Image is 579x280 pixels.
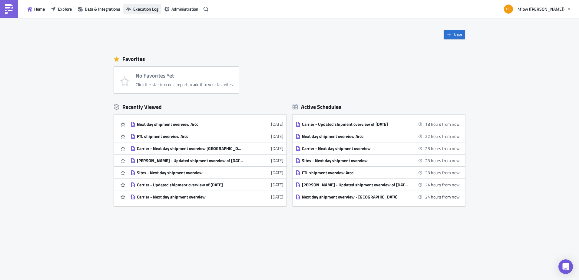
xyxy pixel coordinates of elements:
time: 2025-05-28T09:00:17Z [271,194,283,200]
a: FTL shipment overview Arco23 hours from now [296,167,460,178]
h4: No Favorites Yet [136,73,233,79]
div: [PERSON_NAME] - Updated shipment overview of [DATE] [302,182,408,188]
div: Sites - Next day shipment overview [137,170,243,175]
time: 2025-06-12T15:41:01Z [271,157,283,164]
a: Carrier - Updated shipment overview of [DATE][DATE] [131,179,283,191]
span: Administration [171,6,198,12]
img: Avatar [503,4,514,14]
div: [PERSON_NAME] - Updated shipment overview of [DATE] [137,158,243,163]
time: 2025-06-10T14:16:38Z [271,169,283,176]
span: Home [34,6,45,12]
span: Explore [58,6,72,12]
span: 4flow ([PERSON_NAME]) [518,6,564,12]
div: Active Schedules [293,103,341,110]
time: 2025-10-14 17:00 [425,194,460,200]
button: New [444,30,465,39]
a: Next day shipment overview Arco[DATE] [131,118,283,130]
a: Carrier - Next day shipment overview[DATE] [131,191,283,203]
time: 2025-10-14 17:00 [425,182,460,188]
div: Recently Viewed [114,102,286,112]
a: [PERSON_NAME] - Updated shipment overview of [DATE][DATE] [131,155,283,166]
time: 2025-10-14 16:00 [425,169,460,176]
button: 4flow ([PERSON_NAME]) [500,2,574,16]
span: Data & Integrations [85,6,120,12]
time: 2025-10-14 15:45 [425,145,460,152]
div: Favorites [114,55,465,64]
button: Home [24,4,48,14]
button: Data & Integrations [75,4,123,14]
a: Carrier - Next day shipment overview23 hours from now [296,142,460,154]
a: Sites - Next day shipment overview[DATE] [131,167,283,178]
img: PushMetrics [4,4,14,14]
time: 2025-10-14 15:00 [425,133,460,139]
time: 2025-10-14 11:00 [425,121,460,127]
div: FTL shipment overview Arco [302,170,408,175]
div: Carrier - Next day shipment overview [302,146,408,151]
a: Carrier - Next day shipment overview [GEOGRAPHIC_DATA][DATE] [131,142,283,154]
div: Sites - Next day shipment overview [302,158,408,163]
a: Next day shipment overview - [GEOGRAPHIC_DATA]24 hours from now [296,191,460,203]
time: 2025-05-28T09:00:24Z [271,182,283,188]
div: Next day shipment overview Arco [302,134,408,139]
button: Explore [48,4,75,14]
time: 2025-09-03T13:15:38Z [271,145,283,152]
a: Next day shipment overview Arco22 hours from now [296,130,460,142]
a: FTL shipment overview Arco[DATE] [131,130,283,142]
div: Carrier - Next day shipment overview [GEOGRAPHIC_DATA] [137,146,243,151]
div: Carrier - Updated shipment overview of [DATE] [137,182,243,188]
span: New [454,32,462,38]
div: Carrier - Updated shipment overview of [DATE] [302,122,408,127]
a: [PERSON_NAME] - Updated shipment overview of [DATE]24 hours from now [296,179,460,191]
div: Carrier - Next day shipment overview [137,194,243,200]
div: Click the star icon on a report to add it to your favorites [136,82,233,87]
time: 2025-10-02T14:39:50Z [271,133,283,139]
div: Open Intercom Messenger [558,259,573,274]
div: Next day shipment overview - [GEOGRAPHIC_DATA] [302,194,408,200]
time: 2025-10-02T14:40:16Z [271,121,283,127]
div: FTL shipment overview Arco [137,134,243,139]
a: Sites - Next day shipment overview23 hours from now [296,155,460,166]
a: Carrier - Updated shipment overview of [DATE]18 hours from now [296,118,460,130]
div: Next day shipment overview Arco [137,122,243,127]
span: Execution Log [133,6,158,12]
time: 2025-10-14 15:45 [425,157,460,164]
button: Administration [161,4,201,14]
button: Execution Log [123,4,161,14]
